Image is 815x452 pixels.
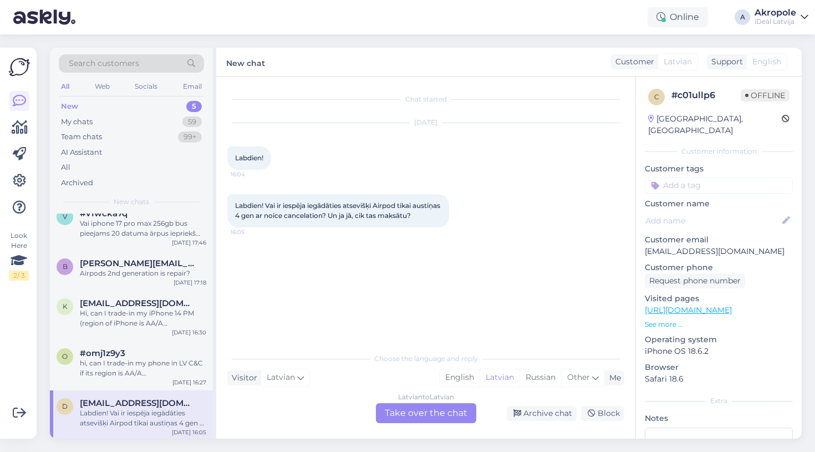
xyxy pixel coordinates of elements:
[645,346,793,357] p: iPhone OS 18.6.2
[80,408,206,428] div: Labdien! Vai ir iespēja iegādāties atsevišķi Airpod tikai austiņas 4 gen ar noice cancelation? Un...
[93,79,112,94] div: Web
[9,271,29,281] div: 2 / 3
[645,177,793,194] input: Add a tag
[80,219,206,238] div: Vai iphone 17 pro max 256gb bus pieejams 20 datuma ārpus iepriekš pasūtīšanas
[186,101,202,112] div: 5
[227,372,257,384] div: Visitor
[654,93,659,101] span: c
[62,352,68,360] span: o
[63,212,67,221] span: v
[61,177,93,189] div: Archived
[226,54,265,69] label: New chat
[235,154,263,162] span: Labdien!
[227,94,624,104] div: Chat started
[440,369,480,386] div: English
[664,56,692,68] span: Latvian
[9,57,30,78] img: Askly Logo
[755,8,796,17] div: Akropole
[80,268,206,278] div: Airpods 2nd generation is repair?
[755,17,796,26] div: iDeal Latvija
[235,201,442,220] span: Labdien! Vai ir iespēja iegādāties atsevišķi Airpod tikai austiņas 4 gen ar noice cancelation? Un...
[80,348,125,358] span: #omj1z9y3
[61,162,70,173] div: All
[645,319,793,329] p: See more ...
[741,89,789,101] span: Offline
[80,298,195,308] span: kurbanovanodil@gmail.com
[227,354,624,364] div: Choose the language and reply
[645,396,793,406] div: Extra
[605,372,621,384] div: Me
[174,278,206,287] div: [DATE] 17:18
[645,293,793,304] p: Visited pages
[611,56,654,68] div: Customer
[80,358,206,378] div: hi, can I trade-in my phone in LV C&C if its region is AA/A ([GEOGRAPHIC_DATA])?
[172,378,206,387] div: [DATE] 16:27
[182,116,202,128] div: 59
[114,197,149,207] span: New chats
[645,215,780,227] input: Add name
[227,118,624,128] div: [DATE]
[581,406,624,421] div: Block
[648,7,708,27] div: Online
[267,372,295,384] span: Latvian
[648,113,782,136] div: [GEOGRAPHIC_DATA], [GEOGRAPHIC_DATA]
[62,402,68,410] span: d
[63,302,68,311] span: k
[567,372,590,382] span: Other
[172,328,206,337] div: [DATE] 16:30
[735,9,750,25] div: A
[181,79,204,94] div: Email
[80,398,195,408] span: darta_prancane@inbox.lv
[133,79,160,94] div: Socials
[59,79,72,94] div: All
[645,234,793,246] p: Customer email
[80,258,195,268] span: bishnu.muktan1990@gmail.com
[507,406,577,421] div: Archive chat
[61,131,102,143] div: Team chats
[9,231,29,281] div: Look Here
[63,262,68,271] span: b
[645,373,793,385] p: Safari 18.6
[172,238,206,247] div: [DATE] 17:46
[645,146,793,156] div: Customer information
[69,58,139,69] span: Search customers
[80,308,206,328] div: Hi, can I trade-in my iPhone 14 PM (region of iPhone is AA/A [GEOGRAPHIC_DATA]) in C&C LV ?
[645,273,745,288] div: Request phone number
[671,89,741,102] div: # c01ullp6
[178,131,202,143] div: 99+
[172,428,206,436] div: [DATE] 16:05
[61,116,93,128] div: My chats
[645,246,793,257] p: [EMAIL_ADDRESS][DOMAIN_NAME]
[755,8,808,26] a: AkropoleiDeal Latvija
[61,147,102,158] div: AI Assistant
[61,101,78,112] div: New
[398,392,454,402] div: Latvian to Latvian
[645,163,793,175] p: Customer tags
[645,305,732,315] a: [URL][DOMAIN_NAME]
[707,56,743,68] div: Support
[376,403,476,423] div: Take over the chat
[80,209,128,219] span: #v1wcka7q
[645,198,793,210] p: Customer name
[231,170,272,179] span: 16:04
[480,369,519,386] div: Latvian
[519,369,561,386] div: Russian
[231,228,272,236] span: 16:05
[645,362,793,373] p: Browser
[645,413,793,424] p: Notes
[752,56,781,68] span: English
[645,262,793,273] p: Customer phone
[645,334,793,346] p: Operating system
